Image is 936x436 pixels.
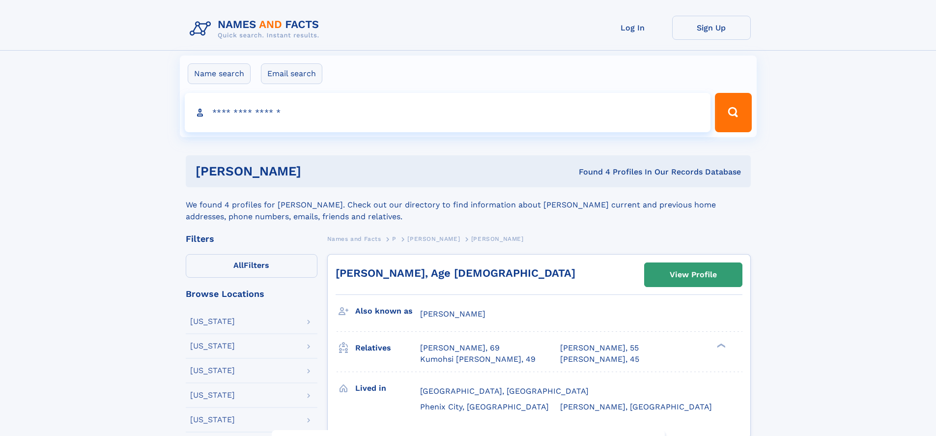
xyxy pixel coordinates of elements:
[420,386,589,396] span: [GEOGRAPHIC_DATA], [GEOGRAPHIC_DATA]
[560,343,639,353] a: [PERSON_NAME], 55
[190,416,235,424] div: [US_STATE]
[392,235,397,242] span: P
[186,290,317,298] div: Browse Locations
[196,165,440,177] h1: [PERSON_NAME]
[670,263,717,286] div: View Profile
[560,354,639,365] a: [PERSON_NAME], 45
[190,318,235,325] div: [US_STATE]
[186,16,327,42] img: Logo Names and Facts
[190,342,235,350] div: [US_STATE]
[327,233,381,245] a: Names and Facts
[355,340,420,356] h3: Relatives
[420,309,485,319] span: [PERSON_NAME]
[407,235,460,242] span: [PERSON_NAME]
[420,402,549,411] span: Phenix City, [GEOGRAPHIC_DATA]
[186,187,751,223] div: We found 4 profiles for [PERSON_NAME]. Check out our directory to find information about [PERSON_...
[672,16,751,40] a: Sign Up
[261,63,322,84] label: Email search
[188,63,251,84] label: Name search
[185,93,711,132] input: search input
[392,233,397,245] a: P
[560,402,712,411] span: [PERSON_NAME], [GEOGRAPHIC_DATA]
[190,391,235,399] div: [US_STATE]
[186,234,317,243] div: Filters
[594,16,672,40] a: Log In
[471,235,524,242] span: [PERSON_NAME]
[715,93,751,132] button: Search Button
[440,167,741,177] div: Found 4 Profiles In Our Records Database
[336,267,575,279] a: [PERSON_NAME], Age [DEMOGRAPHIC_DATA]
[186,254,317,278] label: Filters
[645,263,742,287] a: View Profile
[355,380,420,397] h3: Lived in
[233,261,244,270] span: All
[714,343,726,349] div: ❯
[407,233,460,245] a: [PERSON_NAME]
[420,354,536,365] a: Kumohsi [PERSON_NAME], 49
[190,367,235,375] div: [US_STATE]
[355,303,420,320] h3: Also known as
[420,343,500,353] a: [PERSON_NAME], 69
